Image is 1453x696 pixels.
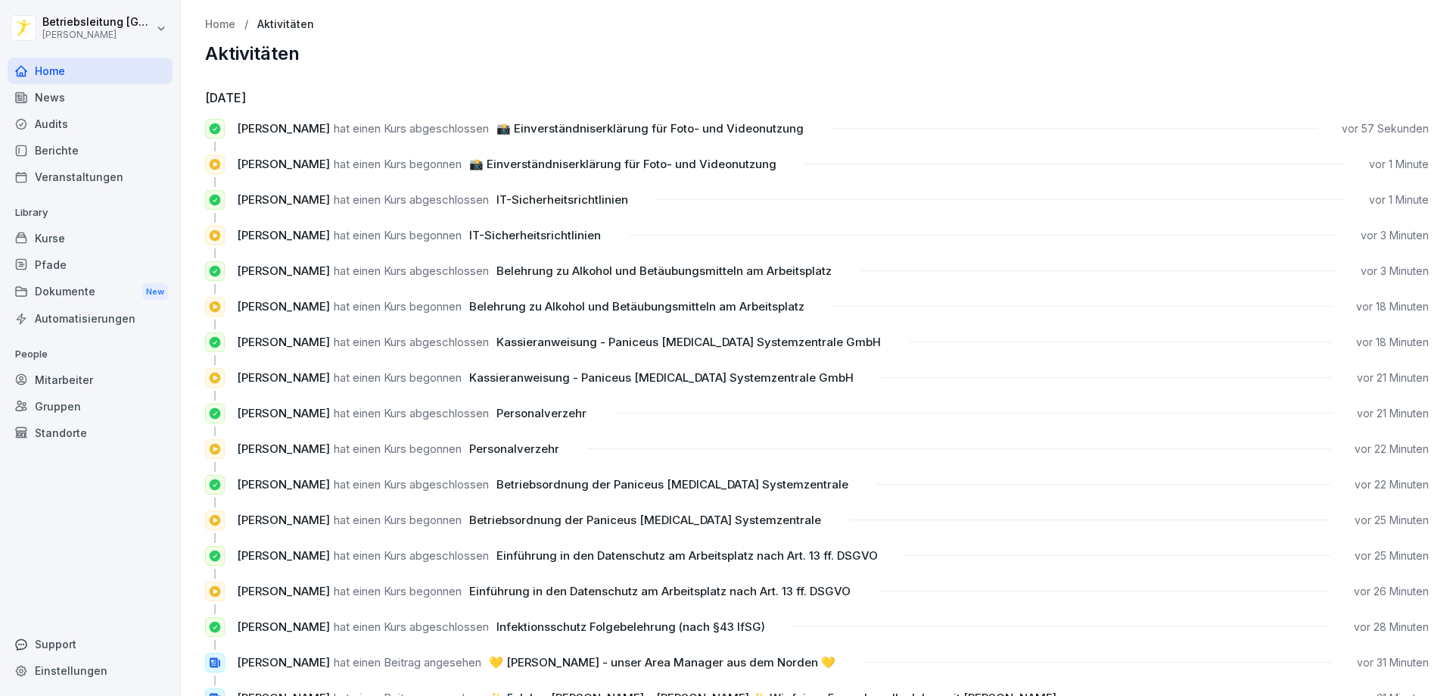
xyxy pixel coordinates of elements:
[237,121,330,136] span: [PERSON_NAME]
[1355,477,1429,492] p: vor 22 Minuten
[496,406,586,420] span: Personalverzehr
[237,264,330,278] span: [PERSON_NAME]
[334,370,462,385] span: hat einen Kurs begonnen
[1342,121,1429,136] p: vor 57 Sekunden
[8,137,173,164] a: Berichte
[237,655,330,669] span: [PERSON_NAME]
[8,393,173,420] a: Gruppen
[8,420,173,446] a: Standorte
[334,548,489,563] span: hat einen Kurs abgeschlossen
[469,157,776,171] span: 📸 Einverständniserklärung für Foto- und Videonutzung
[42,30,153,40] p: [PERSON_NAME]
[8,111,173,137] a: Audits
[205,43,1429,64] h2: Aktivitäten
[469,370,854,385] span: Kassieranweisung - Paniceus [MEDICAL_DATA] Systemzentrale GmbH
[469,228,601,242] span: IT-Sicherheitsrichtlinien
[205,89,1429,107] h6: [DATE]
[8,58,173,84] a: Home
[205,18,235,31] a: Home
[244,18,248,31] p: /
[469,584,851,598] span: Einführung in den Datenschutz am Arbeitsplatz nach Art. 13 ff. DSGVO
[496,264,832,278] span: Belehrung zu Alkohol und Betäubungsmitteln am Arbeitsplatz
[334,228,462,242] span: hat einen Kurs begonnen
[42,16,153,29] p: Betriebsleitung [GEOGRAPHIC_DATA]
[334,655,481,669] span: hat einen Beitrag angesehen
[496,548,878,563] span: Einführung in den Datenschutz am Arbeitsplatz nach Art. 13 ff. DSGVO
[1356,299,1429,314] p: vor 18 Minuten
[8,631,173,657] div: Support
[1356,335,1429,350] p: vor 18 Minuten
[8,305,173,332] a: Automatisierungen
[1354,620,1429,635] p: vor 28 Minuten
[257,18,314,31] a: Aktivitäten
[142,283,168,301] div: New
[496,121,804,136] span: 📸 Einverständniserklärung für Foto- und Videonutzung
[1357,370,1429,385] p: vor 21 Minuten
[8,278,173,306] a: DokumenteNew
[237,442,330,456] span: [PERSON_NAME]
[237,548,330,563] span: [PERSON_NAME]
[496,192,628,207] span: IT-Sicherheitsrichtlinien
[237,477,330,492] span: [PERSON_NAME]
[469,442,559,456] span: Personalverzehr
[237,406,330,420] span: [PERSON_NAME]
[8,367,173,393] a: Mitarbeiter
[1369,192,1429,208] p: vor 1 Minute
[237,228,330,242] span: [PERSON_NAME]
[334,192,489,207] span: hat einen Kurs abgeschlossen
[8,342,173,367] p: People
[489,655,835,669] span: 💛 [PERSON_NAME] - unser Area Manager aus dem Norden 💛
[334,584,462,598] span: hat einen Kurs begonnen
[334,620,489,634] span: hat einen Kurs abgeschlossen
[8,164,173,190] a: Veranstaltungen
[496,477,848,492] span: Betriebsordnung der Paniceus [MEDICAL_DATA] Systemzentrale
[334,406,489,420] span: hat einen Kurs abgeschlossen
[334,299,462,314] span: hat einen Kurs begonnen
[1361,228,1429,243] p: vor 3 Minuten
[1355,548,1429,563] p: vor 25 Minuten
[334,335,489,349] span: hat einen Kurs abgeschlossen
[237,299,330,314] span: [PERSON_NAME]
[237,513,330,527] span: [PERSON_NAME]
[334,121,489,136] span: hat einen Kurs abgeschlossen
[1355,513,1429,528] p: vor 25 Minuten
[8,657,173,684] a: Einstellungen
[237,192,330,207] span: [PERSON_NAME]
[1357,406,1429,421] p: vor 21 Minuten
[8,225,173,251] a: Kurse
[8,251,173,278] a: Pfade
[1357,655,1429,670] p: vor 31 Minuten
[8,201,173,225] p: Library
[8,84,173,111] a: News
[237,370,330,385] span: [PERSON_NAME]
[334,442,462,456] span: hat einen Kurs begonnen
[496,620,765,634] span: Infektionsschutz Folgebelehrung (nach §43 IfSG)
[237,620,330,634] span: [PERSON_NAME]
[1355,442,1429,457] p: vor 22 Minuten
[237,584,330,598] span: [PERSON_NAME]
[496,335,881,349] span: Kassieranweisung - Paniceus [MEDICAL_DATA] Systemzentrale GmbH
[334,477,489,492] span: hat einen Kurs abgeschlossen
[8,278,173,306] div: Dokumente
[334,264,489,278] span: hat einen Kurs abgeschlossen
[1369,157,1429,172] p: vor 1 Minute
[1361,264,1429,279] p: vor 3 Minuten
[237,157,330,171] span: [PERSON_NAME]
[1354,584,1429,599] p: vor 26 Minuten
[237,335,330,349] span: [PERSON_NAME]
[469,299,804,314] span: Belehrung zu Alkohol und Betäubungsmitteln am Arbeitsplatz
